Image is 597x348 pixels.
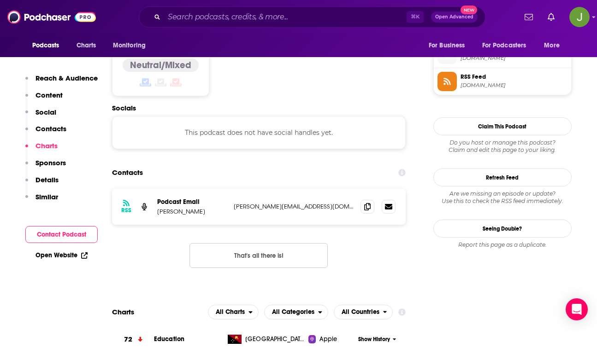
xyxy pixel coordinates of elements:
span: New [461,6,477,14]
a: Show notifications dropdown [521,9,537,25]
a: Open Website [35,251,88,259]
span: More [544,39,560,52]
p: Reach & Audience [35,74,98,82]
button: open menu [106,37,158,54]
p: Charts [35,141,58,150]
div: Search podcasts, credits, & more... [139,6,485,28]
button: open menu [264,305,328,319]
button: open menu [422,37,477,54]
span: All Charts [216,309,245,315]
button: Show History [355,336,399,343]
p: Podcast Email [157,198,226,206]
span: Podcasts [32,39,59,52]
button: Show profile menu [569,7,590,27]
span: All Categories [272,309,314,315]
a: Charts [71,37,102,54]
button: Details [25,175,59,192]
button: Nothing here. [189,243,328,268]
h2: Contacts [112,164,143,181]
button: Refresh Feed [433,168,572,186]
button: Similar [25,192,58,209]
h2: Countries [334,305,393,319]
button: open menu [208,305,259,319]
span: RSS Feed [461,73,567,81]
p: [PERSON_NAME] [157,208,226,215]
button: open menu [476,37,540,54]
button: Reach & Audience [25,74,98,91]
span: For Business [429,39,465,52]
button: Social [25,108,56,125]
span: Papua New Guinea [245,335,305,344]
h3: RSS [121,207,131,214]
p: Contacts [35,124,66,133]
h2: Charts [112,307,134,316]
span: Do you host or manage this podcast? [433,139,572,146]
button: Sponsors [25,158,66,175]
img: Podchaser - Follow, Share and Rate Podcasts [7,8,96,26]
a: [GEOGRAPHIC_DATA] [224,335,308,344]
div: Are we missing an episode or update? Use this to check the RSS feed immediately. [433,190,572,205]
p: Sponsors [35,158,66,167]
h4: Neutral/Mixed [130,59,191,71]
p: Similar [35,192,58,201]
div: Open Intercom Messenger [566,298,588,320]
a: Apple [308,335,355,344]
h2: Platforms [208,305,259,319]
button: open menu [26,37,71,54]
div: Claim and edit this page to your liking. [433,139,572,154]
button: open menu [334,305,393,319]
button: Content [25,91,63,108]
span: Open Advanced [435,15,473,19]
button: Contact Podcast [25,226,98,243]
h2: Socials [112,104,406,112]
input: Search podcasts, credits, & more... [164,10,407,24]
button: Open AdvancedNew [431,12,478,23]
a: Education [154,335,184,343]
h2: Categories [264,305,328,319]
span: Logged in as jon47193 [569,7,590,27]
span: For Podcasters [482,39,526,52]
span: greenpill.party [461,55,567,62]
a: Seeing Double? [433,220,572,238]
p: [PERSON_NAME][EMAIL_ADDRESS][DOMAIN_NAME] [234,203,354,210]
span: All Countries [342,309,379,315]
span: Charts [77,39,96,52]
a: RSS Feed[DOMAIN_NAME] [437,72,567,91]
button: open menu [538,37,571,54]
a: Show notifications dropdown [544,9,558,25]
p: Social [35,108,56,116]
span: Monitoring [113,39,146,52]
span: Apple [319,335,337,344]
span: ⌘ K [407,11,424,23]
p: Details [35,175,59,184]
span: Show History [358,336,390,343]
img: User Profile [569,7,590,27]
span: feeds.libsyn.com [461,82,567,89]
button: Charts [25,141,58,158]
button: Contacts [25,124,66,141]
h3: 72 [124,334,132,345]
div: Report this page as a duplicate. [433,241,572,249]
p: Content [35,91,63,99]
button: Claim This Podcast [433,117,572,135]
div: This podcast does not have social handles yet. [112,116,406,149]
